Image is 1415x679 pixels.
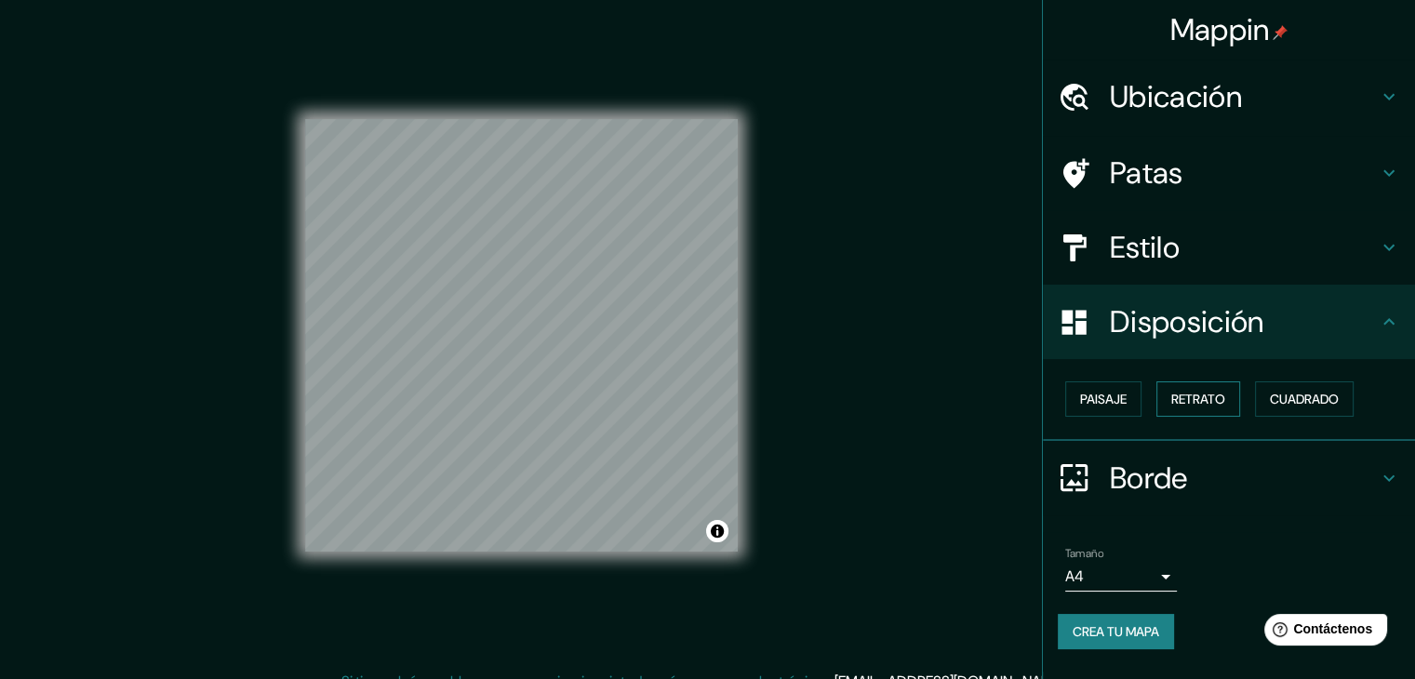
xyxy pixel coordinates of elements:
[1110,77,1242,116] font: Ubicación
[1255,381,1354,417] button: Cuadrado
[1171,391,1225,407] font: Retrato
[1043,60,1415,134] div: Ubicación
[1110,459,1188,498] font: Borde
[1249,606,1395,659] iframe: Lanzador de widgets de ayuda
[1156,381,1240,417] button: Retrato
[1043,210,1415,285] div: Estilo
[1043,136,1415,210] div: Patas
[1065,381,1141,417] button: Paisaje
[1058,614,1174,649] button: Crea tu mapa
[1073,623,1159,640] font: Crea tu mapa
[1170,10,1270,49] font: Mappin
[1065,566,1084,586] font: A4
[1043,285,1415,359] div: Disposición
[1065,546,1103,561] font: Tamaño
[1110,153,1183,193] font: Patas
[1110,228,1180,267] font: Estilo
[1043,441,1415,515] div: Borde
[706,520,728,542] button: Activar o desactivar atribución
[1273,25,1288,40] img: pin-icon.png
[1270,391,1339,407] font: Cuadrado
[305,119,738,552] canvas: Mapa
[1110,302,1263,341] font: Disposición
[1080,391,1127,407] font: Paisaje
[1065,562,1177,592] div: A4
